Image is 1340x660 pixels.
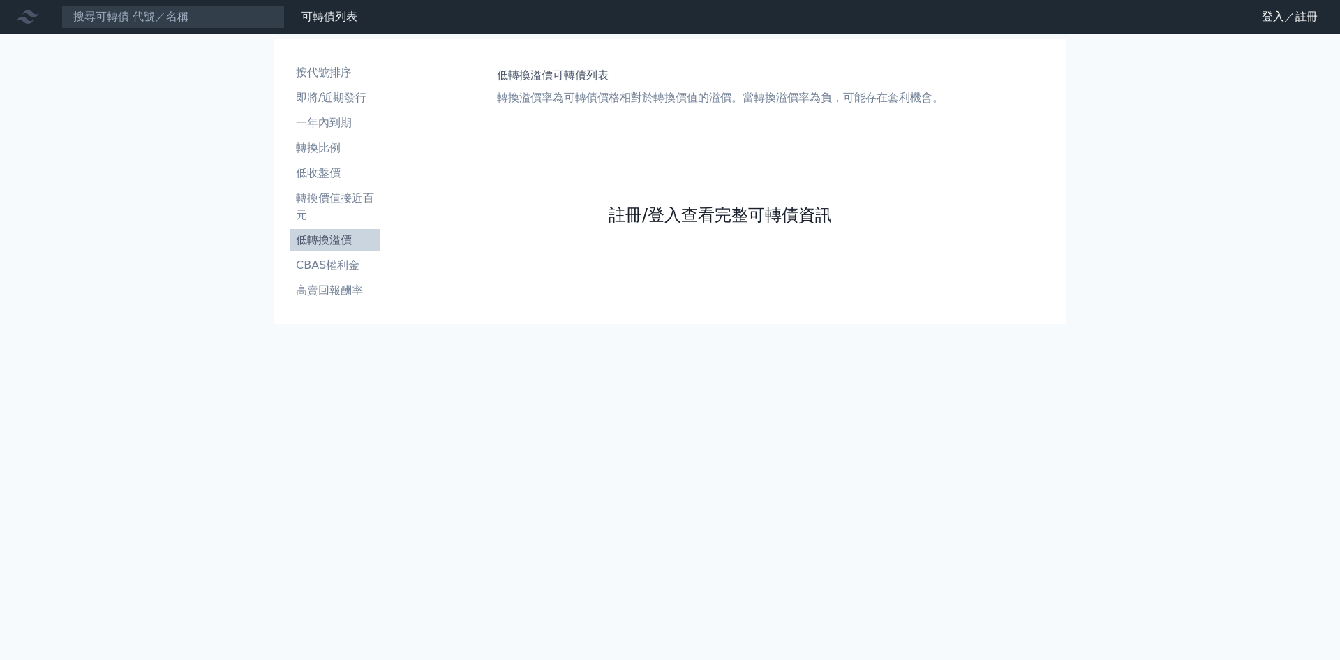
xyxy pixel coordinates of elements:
a: 低轉換溢價 [290,229,380,251]
a: 高賣回報酬率 [290,279,380,302]
a: 註冊/登入查看完整可轉債資訊 [609,204,832,226]
li: 一年內到期 [290,115,380,131]
input: 搜尋可轉債 代號／名稱 [61,5,285,29]
li: CBAS權利金 [290,257,380,274]
a: CBAS權利金 [290,254,380,277]
a: 即將/近期發行 [290,87,380,109]
h1: 低轉換溢價可轉債列表 [497,67,944,84]
li: 低收盤價 [290,165,380,182]
a: 轉換價值接近百元 [290,187,380,226]
a: 按代號排序 [290,61,380,84]
li: 高賣回報酬率 [290,282,380,299]
a: 一年內到期 [290,112,380,134]
a: 登入／註冊 [1251,6,1329,28]
a: 低收盤價 [290,162,380,184]
li: 轉換比例 [290,140,380,156]
li: 低轉換溢價 [290,232,380,249]
li: 按代號排序 [290,64,380,81]
a: 可轉債列表 [301,10,357,23]
li: 轉換價值接近百元 [290,190,380,223]
a: 轉換比例 [290,137,380,159]
li: 即將/近期發行 [290,89,380,106]
p: 轉換溢價率為可轉債價格相對於轉換價值的溢價。當轉換溢價率為負，可能存在套利機會。 [497,89,944,106]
